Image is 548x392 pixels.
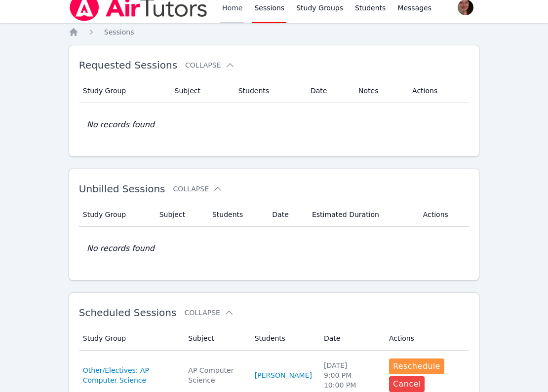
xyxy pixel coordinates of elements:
[249,326,318,351] th: Students
[185,60,235,70] button: Collapse
[79,326,183,351] th: Study Group
[79,103,470,146] td: No records found
[79,183,165,195] span: Unbilled Sessions
[389,376,425,392] button: Cancel
[188,365,242,385] div: AP Computer Science
[417,203,470,227] th: Actions
[352,79,406,103] th: Notes
[79,79,169,103] th: Study Group
[255,370,312,380] a: [PERSON_NAME]
[79,203,154,227] th: Study Group
[79,227,470,270] td: No records found
[266,203,306,227] th: Date
[79,307,177,319] span: Scheduled Sessions
[173,184,223,194] button: Collapse
[182,326,248,351] th: Subject
[104,28,134,36] span: Sessions
[306,203,417,227] th: Estimated Duration
[324,360,377,390] div: [DATE] 9:00 PM — 10:00 PM
[406,79,469,103] th: Actions
[69,27,480,37] nav: Breadcrumb
[397,3,431,13] span: Messages
[169,79,233,103] th: Subject
[79,59,177,71] span: Requested Sessions
[389,358,444,374] button: Reschedule
[154,203,206,227] th: Subject
[206,203,266,227] th: Students
[318,326,383,351] th: Date
[83,365,177,385] a: Other/Electives: AP Computer Science
[184,308,234,318] button: Collapse
[383,326,469,351] th: Actions
[104,27,134,37] a: Sessions
[305,79,352,103] th: Date
[233,79,305,103] th: Students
